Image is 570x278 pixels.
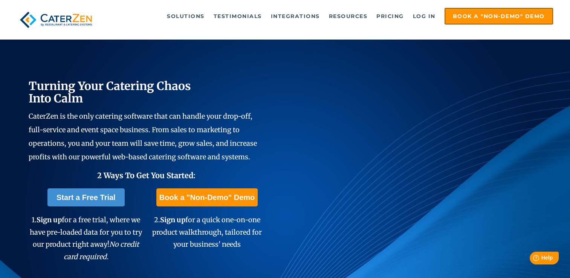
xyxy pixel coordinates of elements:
[97,171,196,180] span: 2 Ways To Get You Started:
[409,9,439,24] a: Log in
[108,8,553,24] div: Navigation Menu
[503,249,562,270] iframe: Help widget launcher
[445,8,553,24] a: Book a "Non-Demo" Demo
[160,215,185,224] span: Sign up
[47,188,125,206] a: Start a Free Trial
[373,9,408,24] a: Pricing
[29,79,191,105] span: Turning Your Catering Chaos Into Calm
[64,240,139,261] em: No credit card required.
[163,9,208,24] a: Solutions
[29,112,257,161] span: CaterZen is the only catering software that can handle your drop-off, full-service and event spac...
[17,8,95,32] img: caterzen
[325,9,371,24] a: Resources
[156,188,258,206] a: Book a "Non-Demo" Demo
[37,215,62,224] span: Sign up
[30,215,142,261] span: 1. for a free trial, where we have pre-loaded data for you to try our product right away!
[210,9,266,24] a: Testimonials
[152,215,262,249] span: 2. for a quick one-on-one product walkthrough, tailored for your business' needs
[267,9,324,24] a: Integrations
